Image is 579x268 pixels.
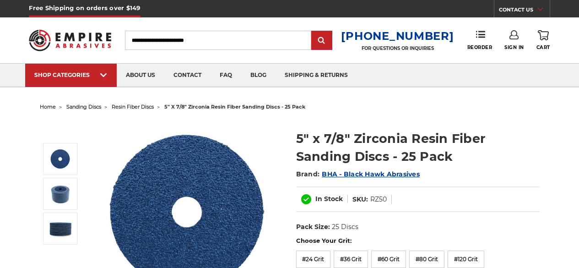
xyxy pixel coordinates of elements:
[499,5,550,17] a: CONTACT US
[296,222,330,232] dt: Pack Size:
[315,195,343,203] span: In Stock
[467,30,492,50] a: Reorder
[276,64,357,87] a: shipping & returns
[296,130,539,165] h1: 5" x 7/8" Zirconia Resin Fiber Sanding Discs - 25 Pack
[49,217,72,240] img: 5" zirconia resin fibre discs
[49,148,72,170] img: 5 inch zirc resin fiber disc
[536,30,550,50] a: Cart
[467,44,492,50] span: Reorder
[370,195,387,204] dd: RZ50
[341,45,454,51] p: FOR QUESTIONS OR INQUIRIES
[34,71,108,78] div: SHOP CATEGORIES
[341,29,454,43] a: [PHONE_NUMBER]
[40,104,56,110] a: home
[536,44,550,50] span: Cart
[112,104,154,110] a: resin fiber discs
[322,170,420,178] a: BHA - Black Hawk Abrasives
[117,64,164,87] a: about us
[164,64,211,87] a: contact
[296,236,539,246] label: Choose Your Grit:
[211,64,241,87] a: faq
[29,24,111,56] img: Empire Abrasives
[296,170,320,178] span: Brand:
[352,195,368,204] dt: SKU:
[332,222,358,232] dd: 25 Discs
[241,64,276,87] a: blog
[504,44,524,50] span: Sign In
[164,104,305,110] span: 5" x 7/8" zirconia resin fiber sanding discs - 25 pack
[49,182,72,205] img: 5 inch zirconia resin fiber discs
[313,32,331,50] input: Submit
[66,104,101,110] a: sanding discs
